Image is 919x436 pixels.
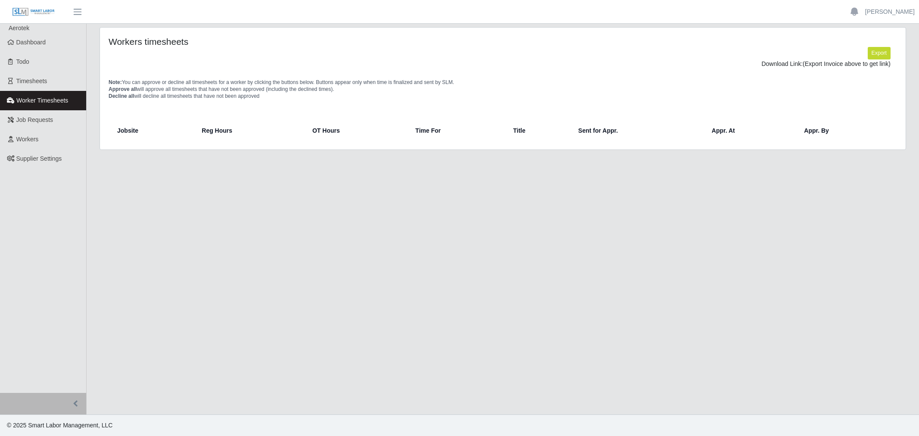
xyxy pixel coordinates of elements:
[109,86,137,92] span: Approve all
[506,120,571,141] th: Title
[109,79,897,100] p: You can approve or decline all timesheets for a worker by clicking the buttons below. Buttons app...
[797,120,894,141] th: Appr. By
[16,78,47,84] span: Timesheets
[571,120,705,141] th: Sent for Appr.
[16,58,29,65] span: Todo
[408,120,506,141] th: Time For
[7,422,112,429] span: © 2025 Smart Labor Management, LLC
[112,120,195,141] th: Jobsite
[115,59,891,69] div: Download Link:
[705,120,798,141] th: Appr. At
[803,60,891,67] span: (Export Invoice above to get link)
[865,7,915,16] a: [PERSON_NAME]
[305,120,408,141] th: OT Hours
[109,36,430,47] h4: Workers timesheets
[868,47,891,59] button: Export
[195,120,305,141] th: Reg Hours
[109,79,122,85] span: Note:
[16,116,53,123] span: Job Requests
[109,93,134,99] span: Decline all
[16,97,68,104] span: Worker Timesheets
[9,25,29,31] span: Aerotek
[16,136,39,143] span: Workers
[16,155,62,162] span: Supplier Settings
[12,7,55,17] img: SLM Logo
[16,39,46,46] span: Dashboard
